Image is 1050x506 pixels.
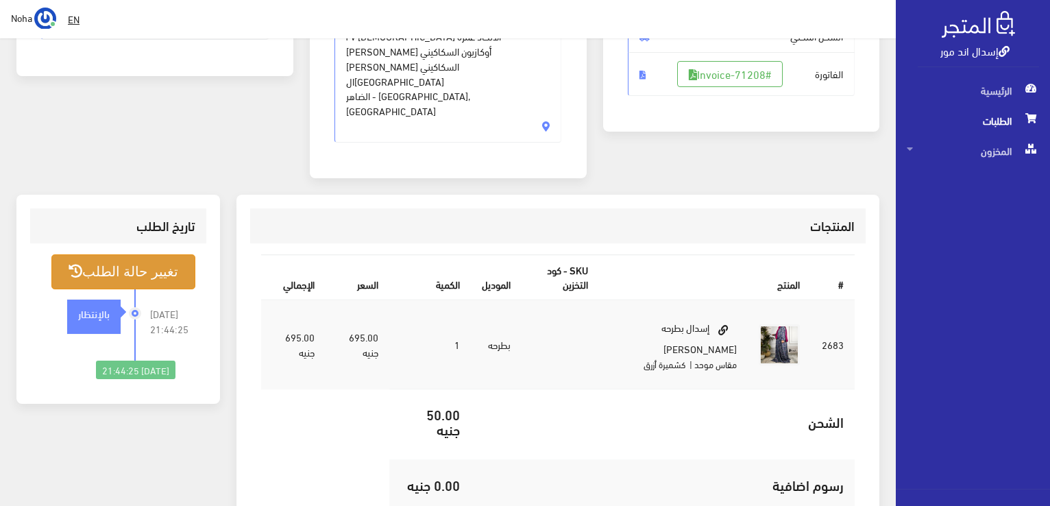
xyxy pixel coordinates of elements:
div: [DATE] 21:44:25 [96,361,175,380]
th: المنتج [599,255,811,300]
span: الفاتورة [628,52,855,96]
td: 2683 [811,300,855,389]
th: الموديل [471,255,522,300]
a: إسدال اند مور [940,40,1010,60]
a: الطلبات [896,106,1050,136]
small: | كشميرة أزرق [644,356,692,372]
h3: المنتجات [261,219,855,232]
span: المخزون [907,136,1039,166]
th: اﻹجمالي [261,255,326,300]
small: مقاس موحد [694,356,737,372]
a: ... Noha [11,7,56,29]
h3: تاريخ الطلب [41,219,195,232]
th: # [811,255,855,300]
img: ... [34,8,56,29]
a: EN [62,7,85,32]
img: . [942,11,1015,38]
h5: 50.00 جنيه [400,407,460,437]
span: [DATE] 21:44:25 [150,306,195,337]
th: السعر [326,255,389,300]
a: الرئيسية [896,75,1050,106]
span: ٣٧ [DEMOGRAPHIC_DATA] الاتحاد غمره [PERSON_NAME] أوكازيون السكاكيني [PERSON_NAME] السكاكيني ال[GE... [346,14,550,118]
th: SKU - كود التخزين [522,255,599,300]
span: Noha [11,9,32,26]
h5: الشحن [482,414,844,429]
td: بطرحه [471,300,522,389]
span: الرئيسية [907,75,1039,106]
td: 695.00 جنيه [261,300,326,389]
td: 1 [389,300,471,389]
strong: بالإنتظار [78,306,110,321]
th: الكمية [389,255,471,300]
td: إسدال بطرحه [PERSON_NAME] [599,300,748,389]
h5: رسوم اضافية [482,477,844,492]
td: 695.00 جنيه [326,300,389,389]
button: تغيير حالة الطلب [51,254,195,289]
u: EN [68,10,80,27]
h5: 0.00 جنيه [400,477,460,492]
span: الطلبات [907,106,1039,136]
a: المخزون [896,136,1050,166]
a: #Invoice-71208 [677,61,783,87]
